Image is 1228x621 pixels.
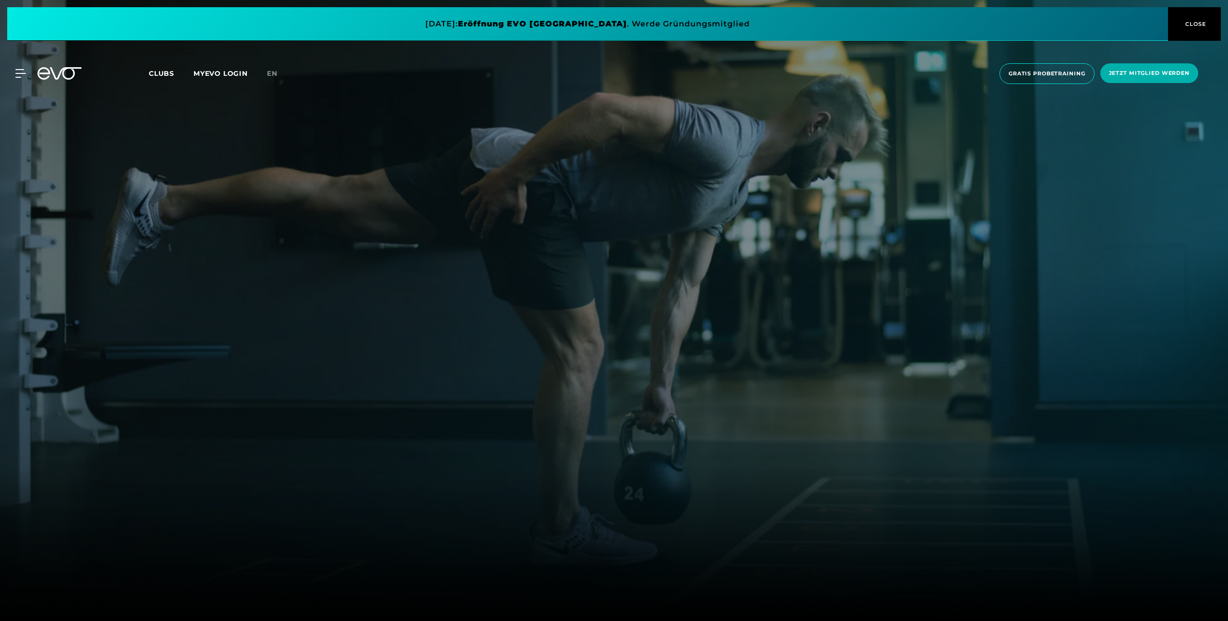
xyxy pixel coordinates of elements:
[1109,69,1190,77] span: Jetzt Mitglied werden
[997,63,1097,84] a: Gratis Probetraining
[149,69,174,78] span: Clubs
[267,69,277,78] span: en
[267,68,289,79] a: en
[1009,70,1085,78] span: Gratis Probetraining
[1183,20,1206,28] span: CLOSE
[149,69,193,78] a: Clubs
[193,69,248,78] a: MYEVO LOGIN
[1168,7,1221,41] button: CLOSE
[1097,63,1201,84] a: Jetzt Mitglied werden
